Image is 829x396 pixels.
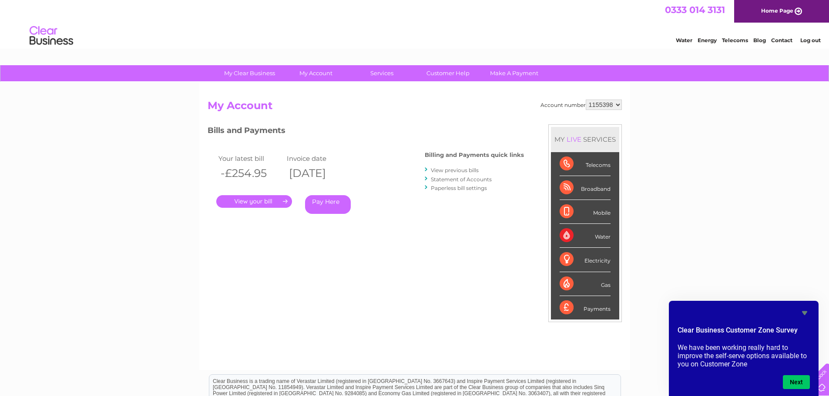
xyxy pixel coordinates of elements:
[678,343,810,368] p: We have been working really hard to improve the self-serve options available to you on Customer Zone
[771,37,792,43] a: Contact
[551,127,619,152] div: MY SERVICES
[560,248,611,272] div: Electricity
[412,65,484,81] a: Customer Help
[346,65,418,81] a: Services
[285,164,353,182] th: [DATE]
[280,65,352,81] a: My Account
[208,100,622,116] h2: My Account
[560,296,611,319] div: Payments
[285,153,353,164] td: Invoice date
[698,37,717,43] a: Energy
[560,224,611,248] div: Water
[800,37,821,43] a: Log out
[676,37,692,43] a: Water
[305,195,351,214] a: Pay Here
[216,195,292,208] a: .
[560,152,611,176] div: Telecoms
[799,308,810,318] button: Hide survey
[783,375,810,389] button: Next question
[560,200,611,224] div: Mobile
[214,65,285,81] a: My Clear Business
[560,272,611,296] div: Gas
[540,100,622,110] div: Account number
[431,176,492,183] a: Statement of Accounts
[665,4,725,15] a: 0333 014 3131
[560,176,611,200] div: Broadband
[753,37,766,43] a: Blog
[722,37,748,43] a: Telecoms
[216,164,285,182] th: -£254.95
[29,23,74,49] img: logo.png
[431,167,479,173] a: View previous bills
[565,135,583,143] div: LIVE
[216,153,285,164] td: Your latest bill
[425,152,524,158] h4: Billing and Payments quick links
[678,325,810,340] h2: Clear Business Customer Zone Survey
[431,185,487,191] a: Paperless bill settings
[209,5,621,42] div: Clear Business is a trading name of Verastar Limited (registered in [GEOGRAPHIC_DATA] No. 3667643...
[478,65,550,81] a: Make A Payment
[208,124,524,140] h3: Bills and Payments
[678,308,810,389] div: Clear Business Customer Zone Survey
